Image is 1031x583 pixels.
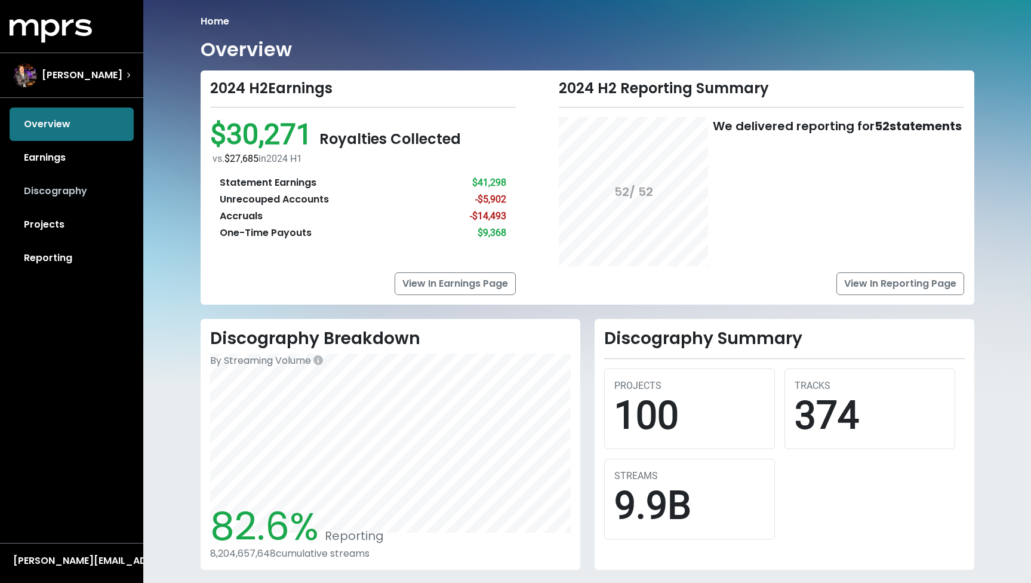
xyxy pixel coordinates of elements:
[713,117,962,135] div: We delivered reporting for
[10,208,134,241] a: Projects
[395,272,516,295] a: View In Earnings Page
[795,379,945,393] div: TRACKS
[10,553,134,569] button: [PERSON_NAME][EMAIL_ADDRESS][DOMAIN_NAME]
[201,14,229,29] li: Home
[475,192,506,207] div: -$5,902
[210,329,571,349] h2: Discography Breakdown
[10,141,134,174] a: Earnings
[10,241,134,275] a: Reporting
[319,129,461,149] span: Royalties Collected
[614,393,765,439] div: 100
[470,209,506,223] div: -$14,493
[224,153,258,164] span: $27,685
[220,226,312,240] div: One-Time Payouts
[210,548,571,559] div: 8,204,657,648 cumulative streams
[13,554,130,568] div: [PERSON_NAME][EMAIL_ADDRESS][DOMAIN_NAME]
[13,63,37,87] img: The selected account / producer
[10,174,134,208] a: Discography
[210,354,311,367] span: By Streaming Volume
[319,527,384,544] span: Reporting
[478,226,506,240] div: $9,368
[220,192,329,207] div: Unrecouped Accounts
[220,209,263,223] div: Accruals
[220,176,316,190] div: Statement Earnings
[201,38,292,61] h1: Overview
[210,500,319,553] span: 82.6%
[559,80,964,97] div: 2024 H2 Reporting Summary
[836,272,964,295] a: View In Reporting Page
[213,152,516,166] div: vs. in 2024 H1
[201,14,974,29] nav: breadcrumb
[604,329,965,349] h2: Discography Summary
[875,118,962,134] b: 52 statements
[614,483,765,529] div: 9.9B
[472,176,506,190] div: $41,298
[795,393,945,439] div: 374
[10,23,92,37] a: mprs logo
[614,469,765,483] div: STREAMS
[42,68,122,82] span: [PERSON_NAME]
[210,117,319,151] span: $30,271
[210,80,516,97] div: 2024 H2 Earnings
[614,379,765,393] div: PROJECTS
